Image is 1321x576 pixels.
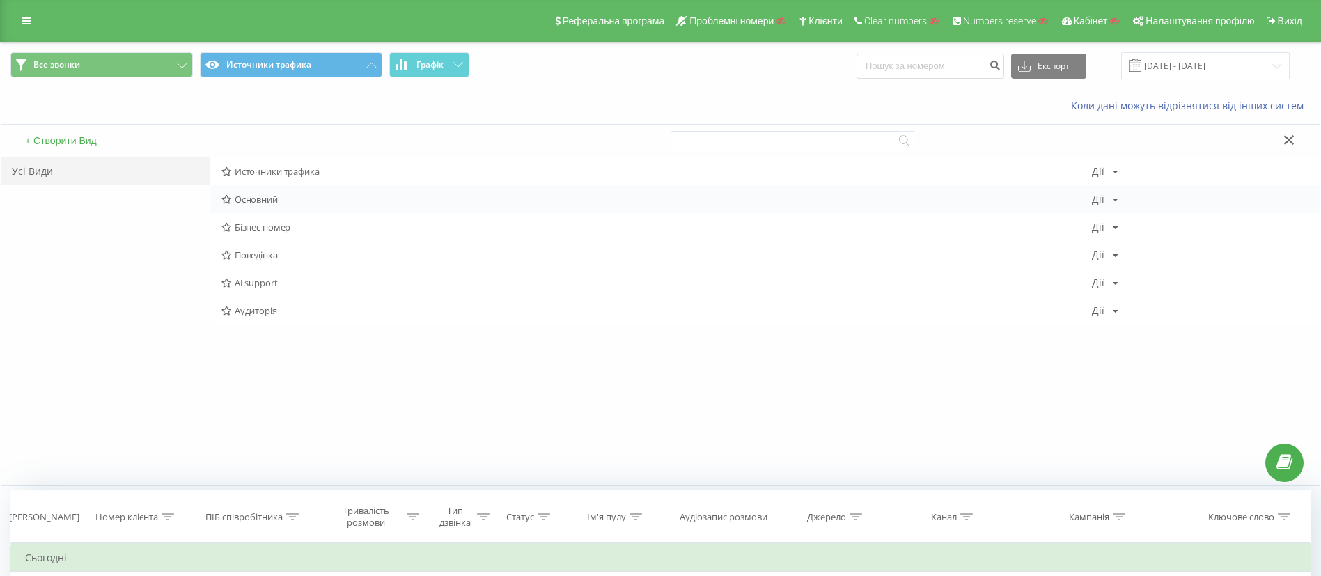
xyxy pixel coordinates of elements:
[587,511,626,523] div: Ім'я пулу
[1278,15,1302,26] span: Вихід
[389,52,469,77] button: Графік
[1092,306,1104,316] div: Дії
[1092,194,1104,204] div: Дії
[221,194,1092,204] span: Основний
[1011,54,1086,79] button: Експорт
[416,60,444,70] span: Графік
[864,15,927,26] span: Clear numbers
[1069,511,1109,523] div: Кампанія
[221,250,1092,260] span: Поведінка
[205,511,283,523] div: ПІБ співробітника
[963,15,1036,26] span: Numbers reserve
[221,222,1092,232] span: Бізнес номер
[807,511,846,523] div: Джерело
[689,15,774,26] span: Проблемні номери
[221,166,1092,176] span: Источники трафика
[1,157,210,185] div: Усі Види
[200,52,382,77] button: Источники трафика
[9,511,79,523] div: [PERSON_NAME]
[221,306,1092,316] span: Аудиторія
[95,511,158,523] div: Номер клієнта
[1092,250,1104,260] div: Дії
[680,511,767,523] div: Аудіозапис розмови
[857,54,1004,79] input: Пошук за номером
[21,134,101,147] button: + Створити Вид
[563,15,665,26] span: Реферальна програма
[931,511,957,523] div: Канал
[221,278,1092,288] span: AI support
[11,544,1311,572] td: Сьогодні
[436,505,474,529] div: Тип дзвінка
[1071,99,1311,112] a: Коли дані можуть відрізнятися вiд інших систем
[1092,222,1104,232] div: Дії
[1146,15,1254,26] span: Налаштування профілю
[1092,166,1104,176] div: Дії
[1279,134,1299,148] button: Закрити
[33,59,80,70] span: Все звонки
[329,505,403,529] div: Тривалість розмови
[1208,511,1274,523] div: Ключове слово
[10,52,193,77] button: Все звонки
[808,15,843,26] span: Клієнти
[1074,15,1108,26] span: Кабінет
[1092,278,1104,288] div: Дії
[506,511,534,523] div: Статус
